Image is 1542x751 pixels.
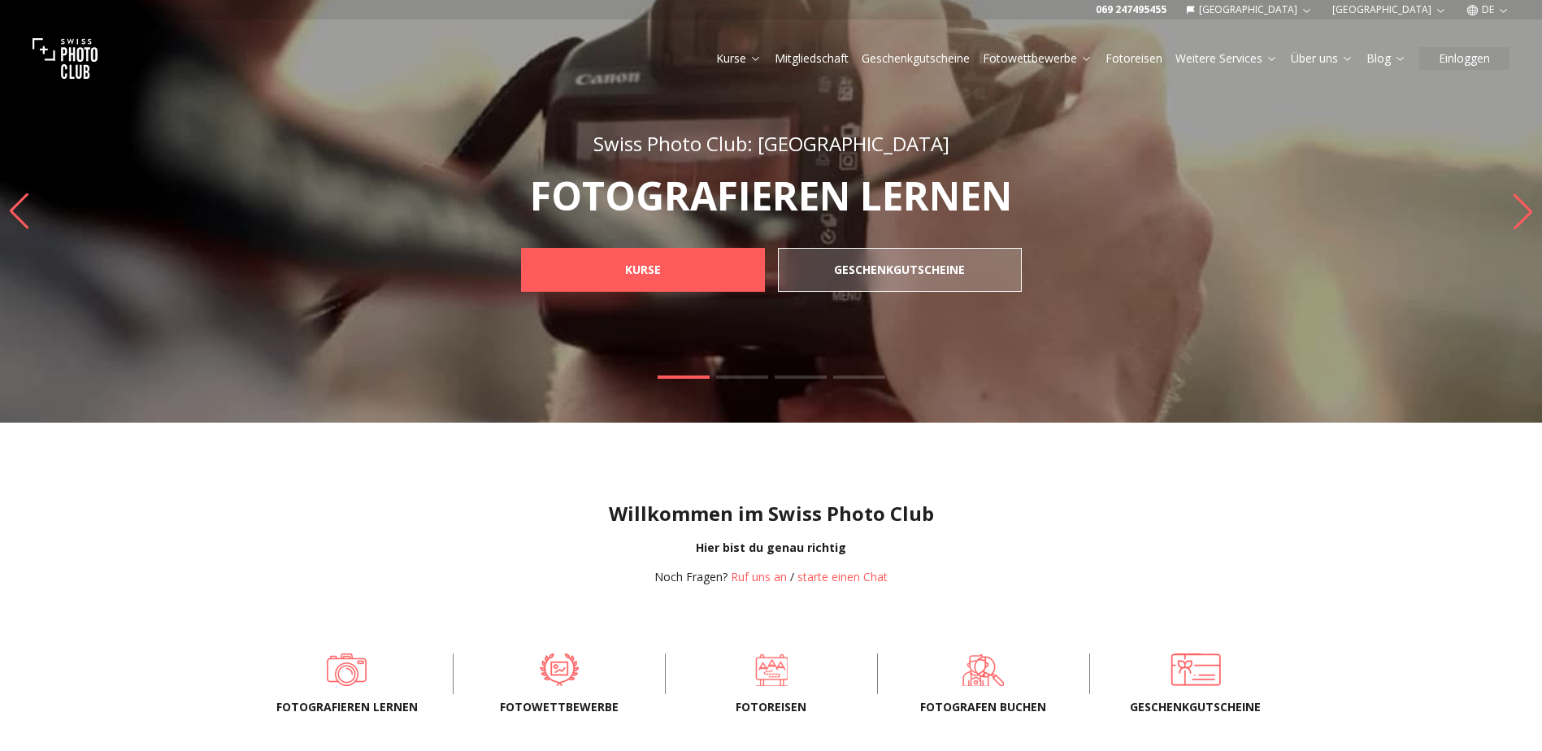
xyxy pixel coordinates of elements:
[731,569,787,584] a: Ruf uns an
[13,501,1529,527] h1: Willkommen im Swiss Photo Club
[862,50,970,67] a: Geschenkgutscheine
[485,176,1058,215] p: FOTOGRAFIEREN LERNEN
[1360,47,1413,70] button: Blog
[1419,47,1509,70] button: Einloggen
[797,569,888,585] button: starte einen Chat
[1116,653,1275,686] a: Geschenkgutscheine
[983,50,1092,67] a: Fotowettbewerbe
[768,47,855,70] button: Mitgliedschaft
[1105,50,1162,67] a: Fotoreisen
[778,248,1022,292] a: GESCHENKGUTSCHEINE
[692,653,851,686] a: Fotoreisen
[976,47,1099,70] button: Fotowettbewerbe
[267,653,427,686] a: Fotografieren lernen
[625,262,661,278] b: KURSE
[1096,3,1166,16] a: 069 247495455
[480,699,639,715] span: Fotowettbewerbe
[1099,47,1169,70] button: Fotoreisen
[834,262,965,278] b: GESCHENKGUTSCHEINE
[904,699,1063,715] span: FOTOGRAFEN BUCHEN
[904,653,1063,686] a: FOTOGRAFEN BUCHEN
[521,248,765,292] a: KURSE
[1116,699,1275,715] span: Geschenkgutscheine
[775,50,849,67] a: Mitgliedschaft
[593,130,949,157] span: Swiss Photo Club: [GEOGRAPHIC_DATA]
[1169,47,1284,70] button: Weitere Services
[1284,47,1360,70] button: Über uns
[654,569,728,584] span: Noch Fragen?
[1366,50,1406,67] a: Blog
[13,540,1529,556] div: Hier bist du genau richtig
[33,26,98,91] img: Swiss photo club
[654,569,888,585] div: /
[267,699,427,715] span: Fotografieren lernen
[692,699,851,715] span: Fotoreisen
[480,653,639,686] a: Fotowettbewerbe
[1175,50,1278,67] a: Weitere Services
[855,47,976,70] button: Geschenkgutscheine
[710,47,768,70] button: Kurse
[1291,50,1353,67] a: Über uns
[716,50,762,67] a: Kurse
